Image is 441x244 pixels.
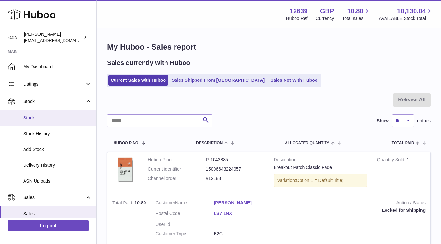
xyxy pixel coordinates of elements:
[148,157,206,163] dt: Huboo P no
[23,162,92,168] span: Delivery History
[296,178,344,183] span: Option 1 = Default Title;
[23,81,85,87] span: Listings
[155,211,214,218] dt: Postal Code
[377,118,389,124] label: Show
[282,207,426,213] div: Locked for Shipping
[282,200,426,208] strong: Action / Status
[23,115,92,121] span: Stock
[155,200,214,208] dt: Name
[107,59,190,67] h2: Sales currently with Huboo
[107,42,431,52] h1: My Huboo - Sales report
[274,157,367,164] strong: Description
[23,211,92,217] span: Sales
[8,33,17,42] img: admin@skinchoice.com
[268,75,320,86] a: Sales Not With Huboo
[206,157,264,163] dd: P-1043885
[23,194,85,201] span: Sales
[214,200,272,206] a: [PERSON_NAME]
[23,146,92,153] span: Add Stock
[316,15,334,22] div: Currency
[320,7,334,15] strong: GBP
[274,174,367,187] div: Variation:
[24,38,95,43] span: [EMAIL_ADDRESS][DOMAIN_NAME]
[417,118,431,124] span: entries
[148,166,206,172] dt: Current identifier
[23,99,85,105] span: Stock
[135,200,146,205] span: 10.80
[274,164,367,171] div: Breakout Patch Classic Fade
[8,220,89,231] a: Log out
[342,7,371,22] a: 10.80 Total sales
[379,15,433,22] span: AVAILABLE Stock Total
[379,7,433,22] a: 10,130.04 AVAILABLE Stock Total
[155,221,214,228] dt: User Id
[112,200,135,207] strong: Total Paid
[196,141,223,145] span: Description
[23,64,92,70] span: My Dashboard
[148,175,206,182] dt: Channel order
[155,200,175,205] span: Customer
[206,175,264,182] dd: #12188
[114,141,138,145] span: Huboo P no
[214,211,272,217] a: LS7 1NX
[23,178,92,184] span: ASN Uploads
[372,152,430,195] td: 1
[24,31,82,43] div: [PERSON_NAME]
[155,231,214,237] dt: Customer Type
[206,166,264,172] dd: 15006643224957
[108,75,168,86] a: Current Sales with Huboo
[290,7,308,15] strong: 12639
[214,231,272,237] dd: B2C
[285,141,329,145] span: ALLOCATED Quantity
[23,131,92,137] span: Stock History
[342,15,371,22] span: Total sales
[112,157,138,183] img: 126391747644359.png
[347,7,363,15] span: 10.80
[169,75,267,86] a: Sales Shipped From [GEOGRAPHIC_DATA]
[392,141,414,145] span: Total paid
[397,7,426,15] span: 10,130.04
[286,15,308,22] div: Huboo Ref
[377,157,407,164] strong: Quantity Sold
